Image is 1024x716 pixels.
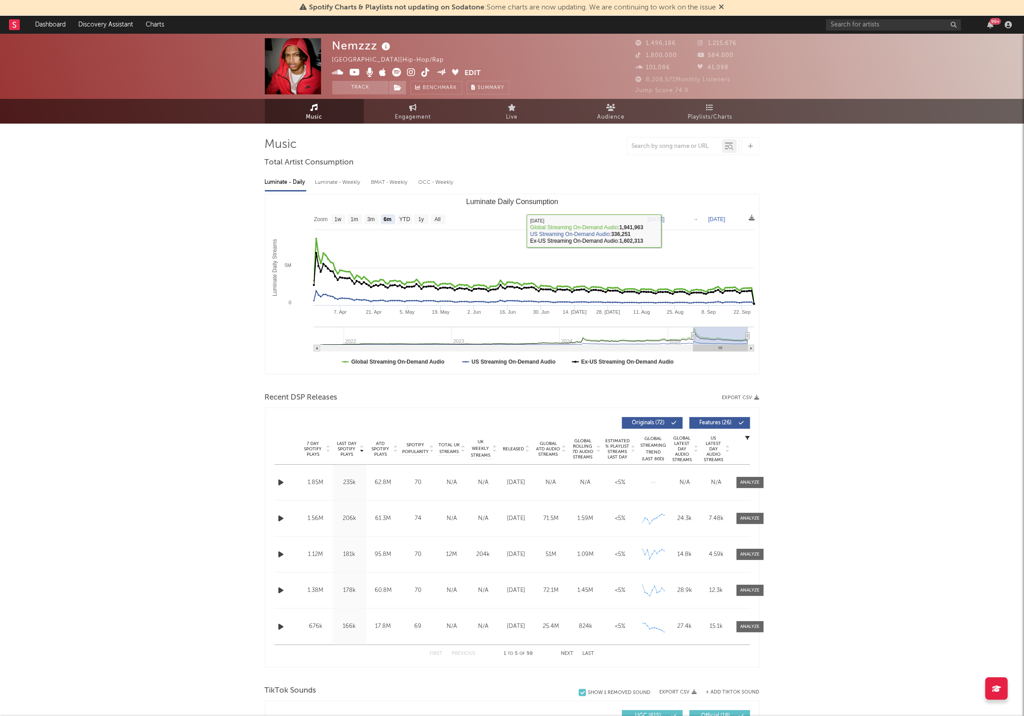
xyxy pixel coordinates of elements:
[452,651,476,656] button: Previous
[571,622,601,631] div: 824k
[563,309,586,315] text: 14. [DATE]
[671,622,698,631] div: 27.4k
[438,514,465,523] div: N/A
[265,685,317,696] span: TikTok Sounds
[470,586,497,595] div: N/A
[335,622,364,631] div: 166k
[470,439,492,459] span: UK Weekly Streams
[571,478,601,487] div: N/A
[562,99,661,124] a: Audience
[503,446,524,452] span: Released
[648,216,665,222] text: [DATE]
[332,81,389,94] button: Track
[693,216,698,222] text: →
[466,198,558,205] text: Luminate Daily Consumption
[536,514,566,523] div: 71.5M
[499,309,515,315] text: 16. Jun
[335,550,364,559] div: 181k
[402,514,434,523] div: 74
[364,99,463,124] a: Engagement
[430,651,443,656] button: First
[332,38,393,53] div: Nemzzz
[465,68,481,79] button: Edit
[265,157,354,168] span: Total Artist Consumption
[470,550,497,559] div: 204k
[826,19,961,31] input: Search for artists
[605,514,635,523] div: <5%
[987,21,993,28] button: 99+
[698,53,733,58] span: 584,000
[470,514,497,523] div: N/A
[470,478,497,487] div: N/A
[671,514,698,523] div: 24.3k
[72,16,139,34] a: Discovery Assistant
[402,586,434,595] div: 70
[371,175,410,190] div: BMAT - Weekly
[698,65,729,71] span: 41,098
[633,309,650,315] text: 11. Aug
[622,417,683,429] button: Originals(72)
[533,309,549,315] text: 30. Jun
[671,550,698,559] div: 14.8k
[703,478,730,487] div: N/A
[703,514,730,523] div: 7.48k
[463,99,562,124] a: Live
[561,651,574,656] button: Next
[695,420,737,426] span: Features ( 26 )
[689,417,750,429] button: Features(26)
[703,550,730,559] div: 4.59k
[605,586,635,595] div: <5%
[703,586,730,595] div: 12.3k
[139,16,170,34] a: Charts
[265,392,338,403] span: Recent DSP Releases
[334,217,341,223] text: 1w
[301,441,325,457] span: 7 Day Spotify Plays
[597,112,625,123] span: Audience
[501,478,532,487] div: [DATE]
[265,175,306,190] div: Luminate - Daily
[706,690,760,695] button: + Add TikTok Sound
[369,586,398,595] div: 60.8M
[402,442,429,455] span: Spotify Popularity
[369,622,398,631] div: 17.8M
[369,514,398,523] div: 61.3M
[399,309,415,315] text: 5. May
[571,586,601,595] div: 1.45M
[335,586,364,595] div: 178k
[434,217,440,223] text: All
[536,441,561,457] span: Global ATD Audio Streams
[423,83,457,93] span: Benchmark
[506,112,518,123] span: Live
[703,436,724,463] span: US Latest Day Audio Streams
[351,359,445,365] text: Global Streaming On-Demand Audio
[384,217,391,223] text: 6m
[636,88,689,93] span: Jump Score: 74.9
[301,514,331,523] div: 1.56M
[636,77,731,83] span: 8,208,571 Monthly Listeners
[581,359,674,365] text: Ex-US Streaming On-Demand Audio
[369,478,398,487] div: 62.8M
[366,309,381,315] text: 21. Apr
[636,53,677,58] span: 1,800,000
[301,622,331,631] div: 676k
[501,586,532,595] div: [DATE]
[467,81,510,94] button: Summary
[722,395,760,400] button: Export CSV
[309,4,716,11] span: : Some charts are now updating. We are continuing to work on the issue
[698,40,737,46] span: 1,215,676
[702,309,716,315] text: 8. Sep
[399,217,410,223] text: YTD
[571,550,601,559] div: 1.09M
[314,217,328,223] text: Zoom
[697,690,760,695] button: + Add TikTok Sound
[628,420,669,426] span: Originals ( 72 )
[334,309,347,315] text: 7. Apr
[432,309,450,315] text: 19. May
[369,550,398,559] div: 95.8M
[438,586,465,595] div: N/A
[367,217,375,223] text: 3m
[438,478,465,487] div: N/A
[508,652,513,656] span: to
[411,81,462,94] a: Benchmark
[438,550,465,559] div: 12M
